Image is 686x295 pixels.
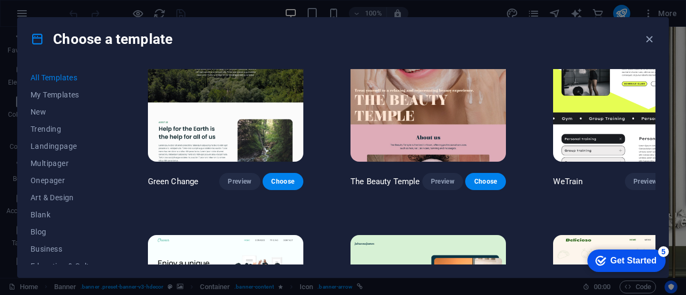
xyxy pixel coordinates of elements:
[465,173,506,190] button: Choose
[31,138,101,155] button: Landingpage
[31,258,101,275] button: Education & Culture
[474,177,497,186] span: Choose
[31,262,101,270] span: Education & Culture
[32,12,78,21] div: Get Started
[79,2,90,13] div: 5
[31,228,101,236] span: Blog
[31,245,101,253] span: Business
[31,73,101,82] span: All Templates
[31,176,101,185] span: Onepager
[228,177,251,186] span: Preview
[9,5,87,28] div: Get Started 5 items remaining, 0% complete
[31,193,101,202] span: Art & Design
[351,176,420,187] p: The Beauty Temple
[148,19,303,162] img: Green Change
[31,142,101,150] span: Landingpage
[31,172,101,189] button: Onepager
[351,19,506,162] img: The Beauty Temple
[31,125,101,133] span: Trending
[31,31,173,48] h4: Choose a template
[31,240,101,258] button: Business
[553,176,583,187] p: WeTrain
[422,173,463,190] button: Preview
[31,155,101,172] button: Multipager
[31,210,101,219] span: Blank
[625,173,666,190] button: Preview
[31,206,101,223] button: Blank
[31,90,101,99] span: My Templates
[31,103,101,120] button: New
[31,189,101,206] button: Art & Design
[271,177,295,186] span: Choose
[148,176,199,187] p: Green Change
[31,223,101,240] button: Blog
[31,159,101,168] span: Multipager
[31,69,101,86] button: All Templates
[31,108,101,116] span: New
[263,173,303,190] button: Choose
[633,177,657,186] span: Preview
[31,86,101,103] button: My Templates
[219,173,260,190] button: Preview
[31,120,101,138] button: Trending
[431,177,454,186] span: Preview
